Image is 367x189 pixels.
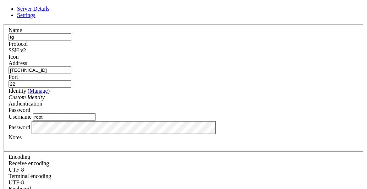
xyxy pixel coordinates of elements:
[9,54,18,60] label: Icon
[9,94,45,100] i: Custom Identity
[9,179,24,185] span: UTF-8
[9,114,32,120] label: Username
[9,88,50,94] label: Identity
[9,167,24,173] span: UTF-8
[9,101,42,107] label: Authentication
[9,179,358,186] div: UTF-8
[9,47,358,54] div: SSH v2
[9,160,49,166] label: Set the expected encoding for data received from the host. If the encodings do not match, visual ...
[9,107,358,113] div: Password
[9,60,27,66] label: Address
[9,47,26,53] span: SSH v2
[17,6,49,12] a: Server Details
[9,154,30,160] label: Encoding
[9,41,28,47] label: Protocol
[9,33,71,41] input: Server Name
[9,94,358,101] div: Custom Identity
[9,107,30,113] span: Password
[28,88,50,94] span: ( )
[29,88,48,94] a: Manage
[9,66,71,74] input: Host Name or IP
[9,134,22,140] label: Notes
[9,80,71,88] input: Port Number
[9,167,358,173] div: UTF-8
[9,74,18,80] label: Port
[9,124,30,130] label: Password
[33,113,96,121] input: Login Username
[17,12,35,18] a: Settings
[9,173,51,179] label: The default terminal encoding. ISO-2022 enables character map translations (like graphics maps). ...
[9,27,22,33] label: Name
